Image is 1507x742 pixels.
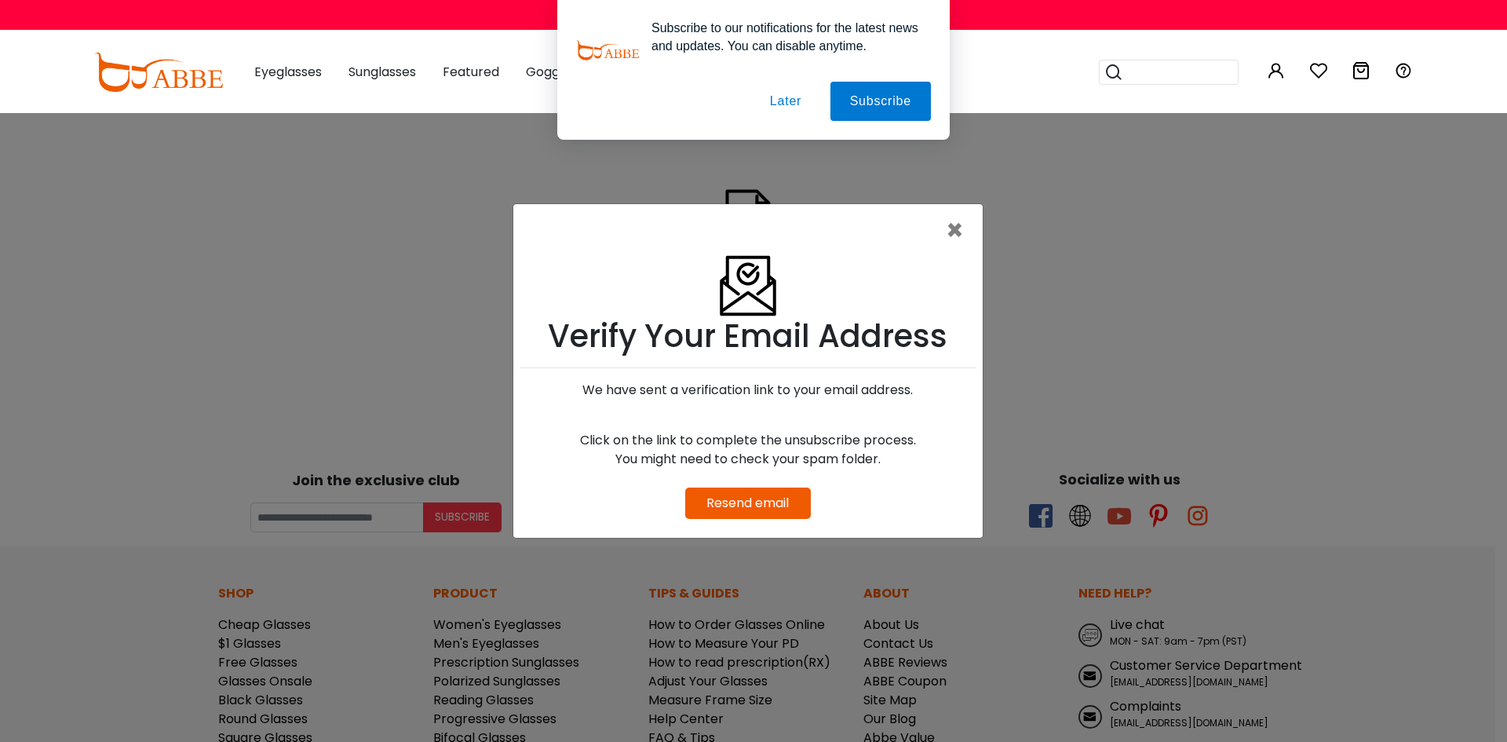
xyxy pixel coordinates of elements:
[520,317,976,355] h1: Verify Your Email Address
[639,19,931,55] div: Subscribe to our notifications for the latest news and updates. You can disable anytime.
[520,381,976,400] div: We have sent a verification link to your email address.
[706,494,789,512] a: Resend email
[520,450,976,469] div: You might need to check your spam folder.
[717,217,779,317] img: Verify Email
[750,82,821,121] button: Later
[830,82,931,121] button: Subscribe
[520,431,976,450] div: Click on the link to complete the unsubscribe process.
[946,210,964,250] span: ×
[946,217,970,245] button: Close
[576,19,639,82] img: notification icon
